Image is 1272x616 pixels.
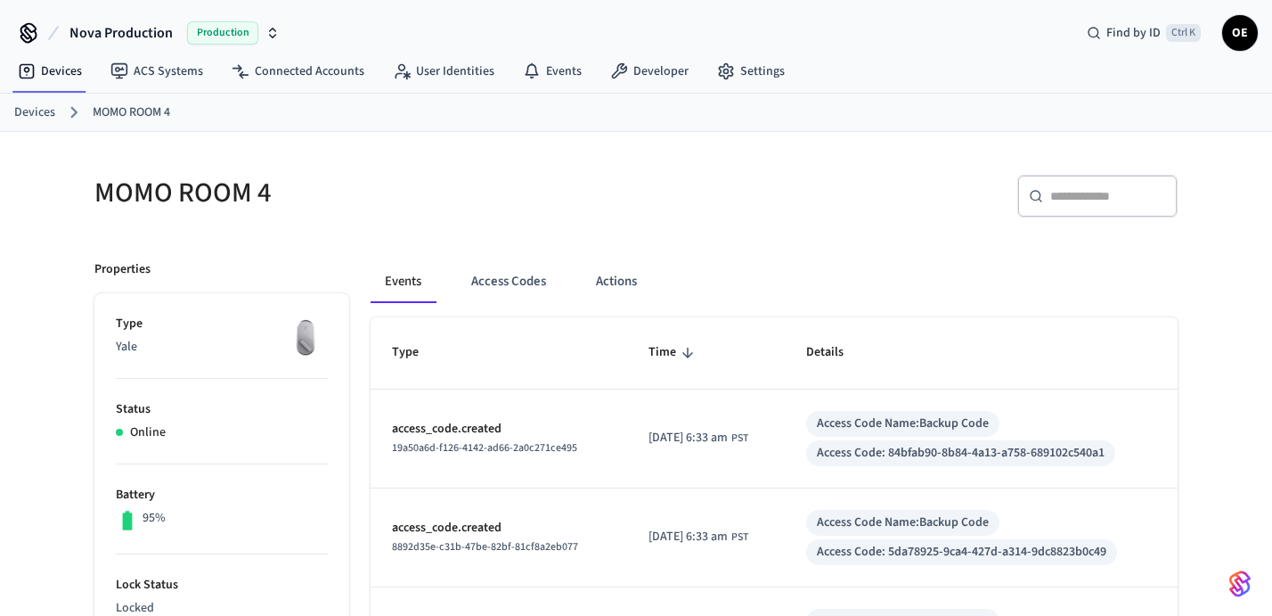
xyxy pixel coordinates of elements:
[1222,15,1258,51] button: OE
[392,440,577,456] span: 19a50a6d-f126-4142-ad66-2a0c271ce495
[392,339,442,366] span: Type
[1229,570,1251,598] img: SeamLogoGradient.69752ec5.svg
[116,576,328,595] p: Lock Status
[143,509,166,528] p: 95%
[648,339,699,366] span: Time
[1106,24,1161,42] span: Find by ID
[817,415,989,433] div: Access Code Name: Backup Code
[648,429,728,448] span: [DATE] 6:33 am
[731,431,748,447] span: PST
[731,530,748,546] span: PST
[509,55,596,87] a: Events
[14,103,55,122] a: Devices
[1166,24,1201,42] span: Ctrl K
[596,55,703,87] a: Developer
[817,444,1105,463] div: Access Code: 84bfab90-8b84-4a13-a758-689102c540a1
[130,423,166,442] p: Online
[93,103,170,122] a: MOMO ROOM 4
[217,55,379,87] a: Connected Accounts
[457,260,560,303] button: Access Codes
[1224,17,1256,49] span: OE
[703,55,799,87] a: Settings
[648,528,748,546] div: Asia/Manila
[817,543,1106,562] div: Access Code: 5da78925-9ca4-427d-a314-9dc8823b0c49
[96,55,217,87] a: ACS Systems
[817,513,989,532] div: Access Code Name: Backup Code
[371,260,436,303] button: Events
[116,338,328,357] p: Yale
[283,315,328,359] img: August Wifi Smart Lock 3rd Gen, Silver, Front
[116,315,328,333] p: Type
[69,22,173,44] span: Nova Production
[94,260,151,279] p: Properties
[4,55,96,87] a: Devices
[648,429,748,448] div: Asia/Manila
[806,339,867,366] span: Details
[392,420,606,439] p: access_code.created
[392,539,578,554] span: 8892d35e-c31b-47be-82bf-81cf8a2eb077
[392,519,606,538] p: access_code.created
[94,175,625,211] h5: MOMO ROOM 4
[379,55,509,87] a: User Identities
[187,21,258,45] span: Production
[1072,17,1215,49] div: Find by IDCtrl K
[116,486,328,505] p: Battery
[648,528,728,546] span: [DATE] 6:33 am
[371,260,1178,303] div: ant example
[116,400,328,419] p: Status
[582,260,651,303] button: Actions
